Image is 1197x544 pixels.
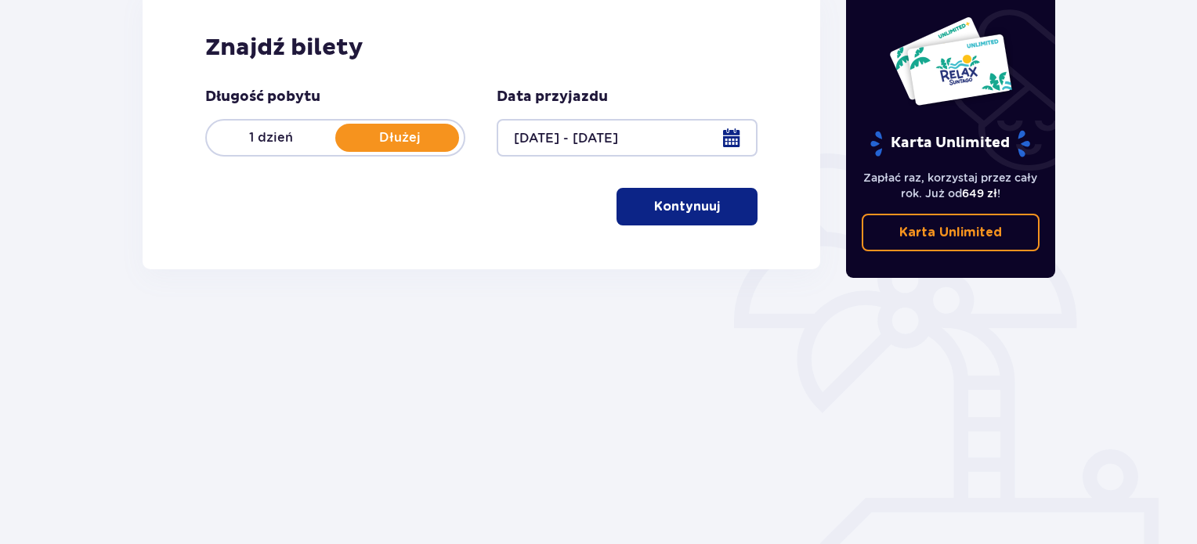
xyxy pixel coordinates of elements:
[497,88,608,106] p: Data przyjazdu
[899,224,1002,241] p: Karta Unlimited
[962,187,997,200] span: 649 zł
[207,129,335,146] p: 1 dzień
[205,33,758,63] h2: Znajdź bilety
[862,214,1040,251] a: Karta Unlimited
[335,129,464,146] p: Dłużej
[205,88,320,106] p: Długość pobytu
[869,130,1032,157] p: Karta Unlimited
[862,170,1040,201] p: Zapłać raz, korzystaj przez cały rok. Już od !
[654,198,720,215] p: Kontynuuj
[617,188,758,225] button: Kontynuuj
[888,16,1013,106] img: Dwie karty całoroczne do Suntago z napisem 'UNLIMITED RELAX', na białym tle z tropikalnymi liśćmi...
